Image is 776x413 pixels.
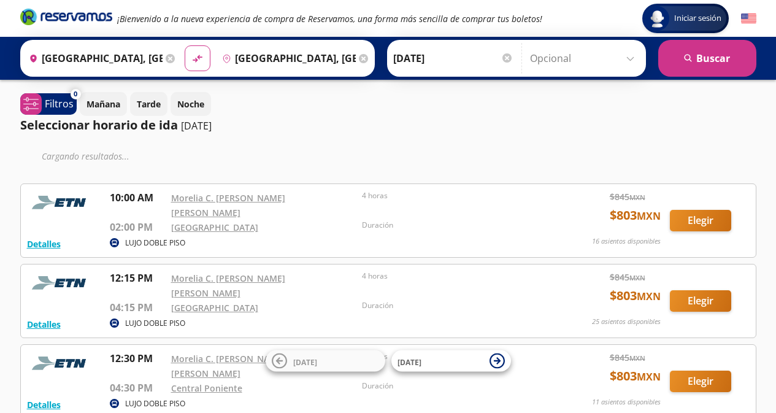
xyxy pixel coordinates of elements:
[637,209,661,223] small: MXN
[362,300,547,311] p: Duración
[27,398,61,411] button: Detalles
[27,351,94,376] img: RESERVAMOS
[27,237,61,250] button: Detalles
[629,193,645,202] small: MXN
[171,353,285,379] a: Morelia C. [PERSON_NAME] [PERSON_NAME]
[45,96,74,111] p: Filtros
[670,290,731,312] button: Elegir
[125,318,185,329] p: LUJO DOBLE PISO
[110,300,165,315] p: 04:15 PM
[110,380,165,395] p: 04:30 PM
[610,351,645,364] span: $ 845
[110,190,165,205] p: 10:00 AM
[125,398,185,409] p: LUJO DOBLE PISO
[293,357,317,367] span: [DATE]
[741,11,756,26] button: English
[171,272,285,299] a: Morelia C. [PERSON_NAME] [PERSON_NAME]
[171,92,211,116] button: Noche
[137,98,161,110] p: Tarde
[629,353,645,363] small: MXN
[610,271,645,284] span: $ 845
[27,190,94,215] img: RESERVAMOS
[80,92,127,116] button: Mañana
[110,220,165,234] p: 02:00 PM
[24,43,163,74] input: Buscar Origen
[391,350,511,372] button: [DATE]
[20,7,112,26] i: Brand Logo
[110,351,165,366] p: 12:30 PM
[74,89,77,99] span: 0
[171,192,285,218] a: Morelia C. [PERSON_NAME] [PERSON_NAME]
[629,273,645,282] small: MXN
[181,118,212,133] p: [DATE]
[610,190,645,203] span: $ 845
[20,93,77,115] button: 0Filtros
[125,237,185,249] p: LUJO DOBLE PISO
[670,371,731,392] button: Elegir
[398,357,421,367] span: [DATE]
[27,318,61,331] button: Detalles
[610,367,661,385] span: $ 803
[266,350,385,372] button: [DATE]
[20,7,112,29] a: Brand Logo
[592,236,661,247] p: 16 asientos disponibles
[217,43,356,74] input: Buscar Destino
[362,271,547,282] p: 4 horas
[658,40,756,77] button: Buscar
[171,302,258,314] a: [GEOGRAPHIC_DATA]
[177,98,204,110] p: Noche
[393,43,513,74] input: Elegir Fecha
[670,210,731,231] button: Elegir
[42,150,129,162] em: Cargando resultados ...
[171,222,258,233] a: [GEOGRAPHIC_DATA]
[110,271,165,285] p: 12:15 PM
[610,206,661,225] span: $ 803
[362,220,547,231] p: Duración
[27,271,94,295] img: RESERVAMOS
[669,12,726,25] span: Iniciar sesión
[592,397,661,407] p: 11 asientos disponibles
[637,370,661,384] small: MXN
[20,116,178,134] p: Seleccionar horario de ida
[592,317,661,327] p: 25 asientos disponibles
[530,43,640,74] input: Opcional
[610,287,661,305] span: $ 803
[362,380,547,392] p: Duración
[171,382,242,394] a: Central Poniente
[130,92,167,116] button: Tarde
[86,98,120,110] p: Mañana
[637,290,661,303] small: MXN
[117,13,542,25] em: ¡Bienvenido a la nueva experiencia de compra de Reservamos, una forma más sencilla de comprar tus...
[362,190,547,201] p: 4 horas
